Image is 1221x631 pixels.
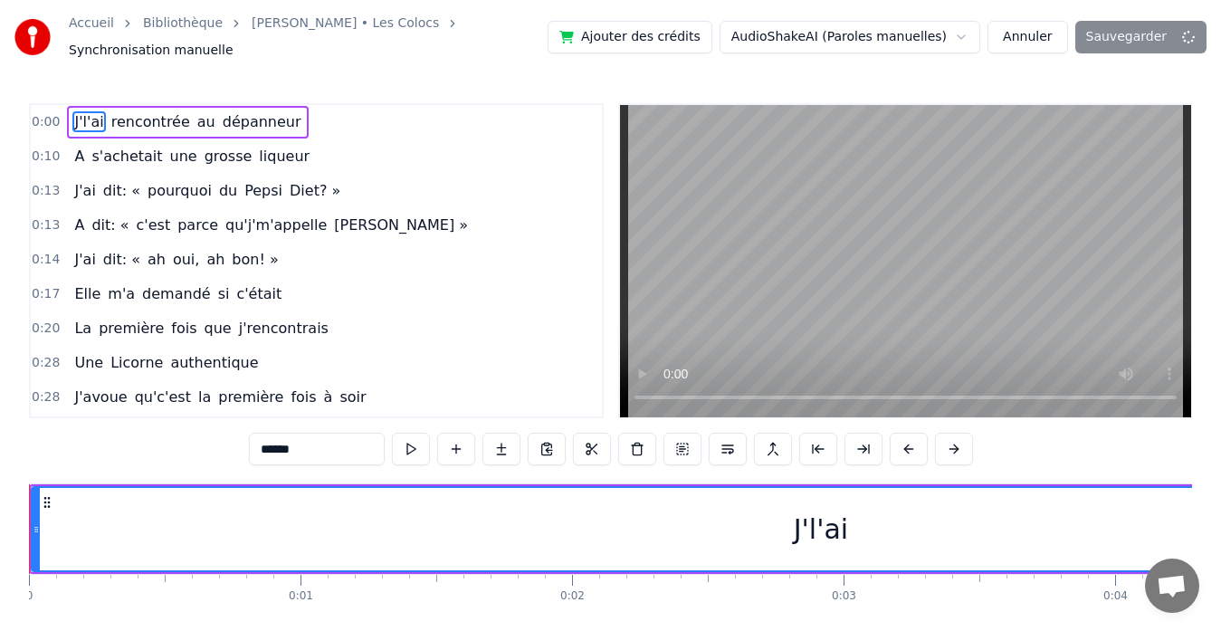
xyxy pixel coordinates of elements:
[237,318,330,339] span: j'rencontrais
[101,180,142,201] span: dit: «
[69,14,114,33] a: Accueil
[32,251,60,269] span: 0:14
[32,354,60,372] span: 0:28
[14,19,51,55] img: youka
[90,215,130,235] span: dit: «
[72,249,97,270] span: J'ai
[32,113,60,131] span: 0:00
[72,215,86,235] span: A
[135,215,173,235] span: c'est
[146,249,167,270] span: ah
[252,14,439,33] a: [PERSON_NAME] • Les Colocs
[548,21,712,53] button: Ajouter des crédits
[1103,589,1128,604] div: 0:04
[203,146,254,167] span: grosse
[257,146,311,167] span: liqueur
[133,387,193,407] span: qu'c'est
[243,180,284,201] span: Pepsi
[216,387,285,407] span: première
[176,215,220,235] span: parce
[168,352,260,373] span: authentique
[224,215,329,235] span: qu'j'm'appelle
[72,318,93,339] span: La
[32,148,60,166] span: 0:10
[146,180,214,201] span: pourquoi
[110,111,192,132] span: rencontrée
[560,589,585,604] div: 0:02
[221,111,303,132] span: dépanneur
[168,146,199,167] span: une
[72,146,86,167] span: A
[69,14,548,60] nav: breadcrumb
[72,387,129,407] span: J'avoue
[171,249,201,270] span: oui,
[106,283,137,304] span: m'a
[196,387,213,407] span: la
[332,215,470,235] span: [PERSON_NAME] »
[69,42,234,60] span: Synchronisation manuelle
[97,318,166,339] span: première
[217,180,239,201] span: du
[203,318,234,339] span: que
[987,21,1067,53] button: Annuler
[32,388,60,406] span: 0:28
[90,146,164,167] span: s'achetait
[794,509,848,550] div: J'l'ai
[32,285,60,303] span: 0:17
[143,14,223,33] a: Bibliothèque
[72,180,97,201] span: J'ai
[32,320,60,338] span: 0:20
[205,249,226,270] span: ah
[289,387,318,407] span: fois
[26,589,33,604] div: 0
[169,318,198,339] span: fois
[216,283,232,304] span: si
[101,249,142,270] span: dit: «
[289,589,313,604] div: 0:01
[832,589,856,604] div: 0:03
[72,283,102,304] span: Elle
[72,111,105,132] span: J'l'ai
[32,182,60,200] span: 0:13
[72,352,105,373] span: Une
[32,216,60,234] span: 0:13
[109,352,165,373] span: Licorne
[322,387,335,407] span: à
[140,283,213,304] span: demandé
[1145,559,1199,613] a: Ouvrir le chat
[338,387,367,407] span: soir
[196,111,217,132] span: au
[230,249,280,270] span: bon! »
[288,180,342,201] span: Diet? »
[234,283,283,304] span: c'était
